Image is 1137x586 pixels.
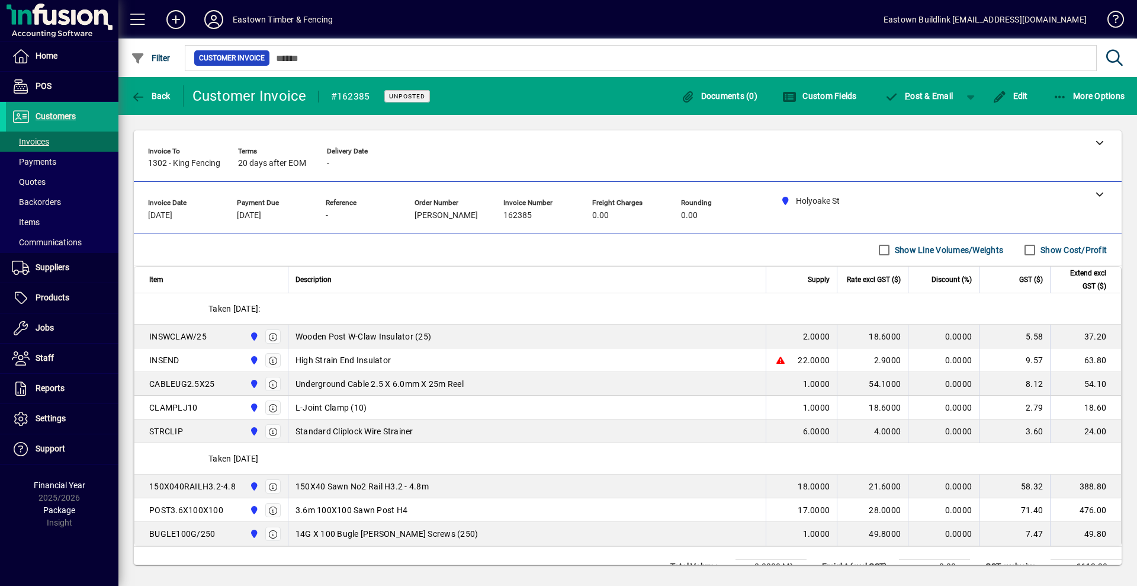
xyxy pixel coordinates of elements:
td: 2.79 [979,396,1050,420]
a: Support [6,434,118,464]
a: Staff [6,344,118,373]
button: Documents (0) [677,85,760,107]
a: Communications [6,232,118,252]
span: Documents (0) [680,91,757,101]
button: Profile [195,9,233,30]
div: INSEND [149,354,179,366]
div: STRCLIP [149,425,183,437]
span: Invoices [12,137,49,146]
td: 63.80 [1050,348,1121,372]
a: Backorders [6,192,118,212]
a: Quotes [6,172,118,192]
span: Customer Invoice [199,52,265,64]
span: Reports [36,383,65,393]
span: 150X40 Sawn No2 Rail H3.2 - 4.8m [296,481,429,492]
div: Customer Invoice [192,87,307,105]
span: Unposted [389,92,425,100]
label: Show Cost/Profit [1038,244,1107,256]
span: 22.0000 [798,354,830,366]
span: Holyoake St [246,504,260,517]
span: GST ($) [1019,273,1043,286]
span: Holyoake St [246,401,260,414]
span: 18.0000 [798,481,830,492]
div: 18.6000 [844,331,901,342]
span: Discount (%) [932,273,972,286]
div: POST3.6X100X100 [149,504,223,516]
span: [DATE] [148,211,172,220]
td: 0.0000 M³ [735,560,807,574]
span: Suppliers [36,262,69,272]
td: 0.0000 [908,522,979,546]
span: Filter [131,53,171,63]
span: Package [43,505,75,515]
td: 0.0000 [908,420,979,443]
span: 1302 - King Fencing [148,159,220,168]
span: Quotes [12,177,46,187]
div: Eastown Timber & Fencing [233,10,333,29]
div: Taken [DATE] [134,443,1121,474]
span: High Strain End Insulator [296,354,391,366]
span: POS [36,81,52,91]
span: Edit [993,91,1028,101]
button: Edit [990,85,1031,107]
span: Staff [36,353,54,363]
div: 4.0000 [844,425,901,437]
a: Settings [6,404,118,434]
span: Settings [36,414,66,423]
a: POS [6,72,118,101]
span: Underground Cable 2.5 X 6.0mm X 25m Reel [296,378,464,390]
td: 3.60 [979,420,1050,443]
span: Financial Year [34,481,85,490]
td: 0.0000 [908,348,979,372]
div: Taken [DATE]: [134,293,1121,324]
a: Payments [6,152,118,172]
td: 0.0000 [908,475,979,498]
span: Holyoake St [246,480,260,493]
td: 7.47 [979,522,1050,546]
div: 28.0000 [844,504,901,516]
td: 0.0000 [908,325,979,348]
span: Description [296,273,332,286]
td: 54.10 [1050,372,1121,396]
td: 0.0000 [908,498,979,522]
button: Back [128,85,174,107]
span: 17.0000 [798,504,830,516]
span: 2.0000 [803,331,830,342]
td: 388.80 [1050,475,1121,498]
span: Holyoake St [246,330,260,343]
span: 20 days after EOM [238,159,306,168]
span: 1.0000 [803,378,830,390]
button: Custom Fields [779,85,860,107]
span: [DATE] [237,211,261,220]
td: 37.20 [1050,325,1121,348]
span: 1.0000 [803,528,830,540]
span: Items [12,217,40,227]
a: Invoices [6,132,118,152]
span: Holyoake St [246,354,260,367]
td: Total Volume [664,560,735,574]
app-page-header-button: Back [118,85,184,107]
span: [PERSON_NAME] [415,211,478,220]
td: 1112.30 [1051,560,1122,574]
button: Post & Email [879,85,959,107]
span: More Options [1053,91,1125,101]
span: Backorders [12,197,61,207]
a: Jobs [6,313,118,343]
div: 150X040RAILH3.2-4.8 [149,481,236,492]
button: Add [157,9,195,30]
span: 3.6m 100X100 Sawn Post H4 [296,504,407,516]
td: 9.57 [979,348,1050,372]
span: Extend excl GST ($) [1058,267,1106,293]
div: INSWCLAW/25 [149,331,207,342]
div: Eastown Buildlink [EMAIL_ADDRESS][DOMAIN_NAME] [884,10,1087,29]
span: Standard Cliplock Wire Strainer [296,425,413,437]
td: 0.00 [899,560,970,574]
div: 18.6000 [844,402,901,414]
td: 476.00 [1050,498,1121,522]
div: #162385 [331,87,370,106]
span: Communications [12,238,82,247]
a: Suppliers [6,253,118,283]
span: Products [36,293,69,302]
span: 6.0000 [803,425,830,437]
div: BUGLE100G/250 [149,528,215,540]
